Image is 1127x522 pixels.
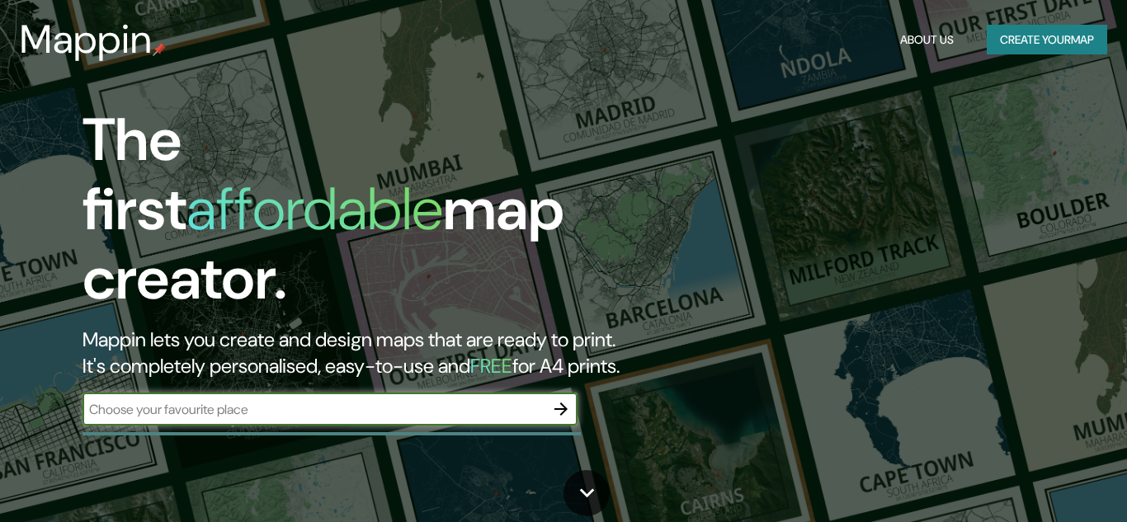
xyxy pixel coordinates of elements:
[987,25,1107,55] button: Create yourmap
[83,400,545,419] input: Choose your favourite place
[470,353,512,379] h5: FREE
[83,327,646,379] h2: Mappin lets you create and design maps that are ready to print. It's completely personalised, eas...
[83,106,646,327] h1: The first map creator.
[153,43,166,56] img: mappin-pin
[186,171,443,247] h1: affordable
[20,16,153,63] h3: Mappin
[894,25,960,55] button: About Us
